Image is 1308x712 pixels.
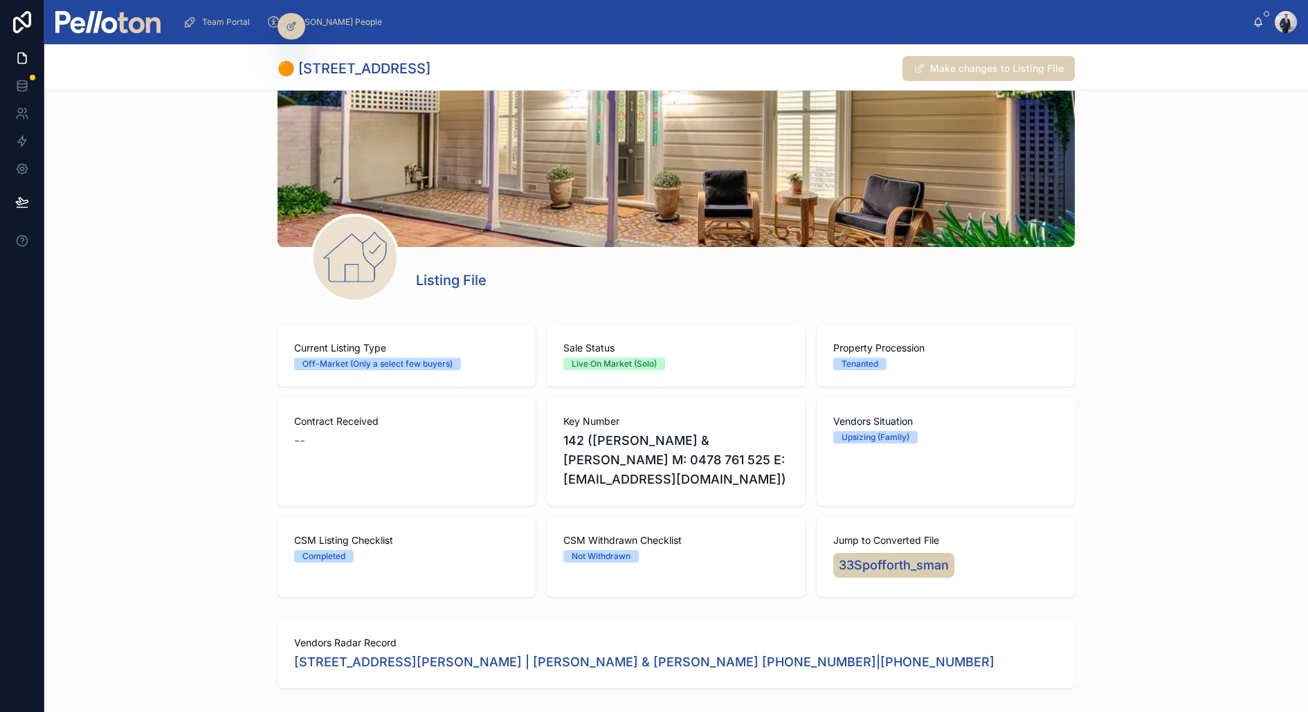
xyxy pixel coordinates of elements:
[572,358,657,370] div: Live On Market (Solo)
[302,550,345,563] div: Completed
[278,59,430,78] h1: 🟠 [STREET_ADDRESS]
[294,431,305,450] span: --
[833,341,1058,355] span: Property Procession
[572,550,630,563] div: Not Withdrawn
[563,431,788,489] span: 142 ([PERSON_NAME] & [PERSON_NAME] M: 0478 761 525 E: [EMAIL_ADDRESS][DOMAIN_NAME])
[833,414,1058,428] span: Vendors Situation
[202,17,250,28] span: Team Portal
[833,533,1058,547] span: Jump to Converted File
[833,553,954,578] a: 33Spofforth_sman
[294,636,1058,650] span: Vendors Radar Record
[294,341,519,355] span: Current Listing Type
[839,556,949,575] span: 33Spofforth_sman
[55,11,161,33] img: App logo
[294,533,519,547] span: CSM Listing Checklist
[294,414,519,428] span: Contract Received
[902,56,1075,81] button: Make changes to Listing File
[294,652,994,672] a: [STREET_ADDRESS][PERSON_NAME] | [PERSON_NAME] & [PERSON_NAME] [PHONE_NUMBER]|[PHONE_NUMBER]
[563,533,788,547] span: CSM Withdrawn Checklist
[842,358,878,370] div: Tenanted
[302,358,453,370] div: Off-Market (Only a select few buyers)
[262,10,392,35] a: [PERSON_NAME] People
[172,7,1253,37] div: scrollable content
[179,10,260,35] a: Team Portal
[563,341,788,355] span: Sale Status
[563,414,788,428] span: Key Number
[842,431,909,444] div: Upsizing (Family)
[416,271,487,290] h1: Listing File
[286,17,382,28] span: [PERSON_NAME] People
